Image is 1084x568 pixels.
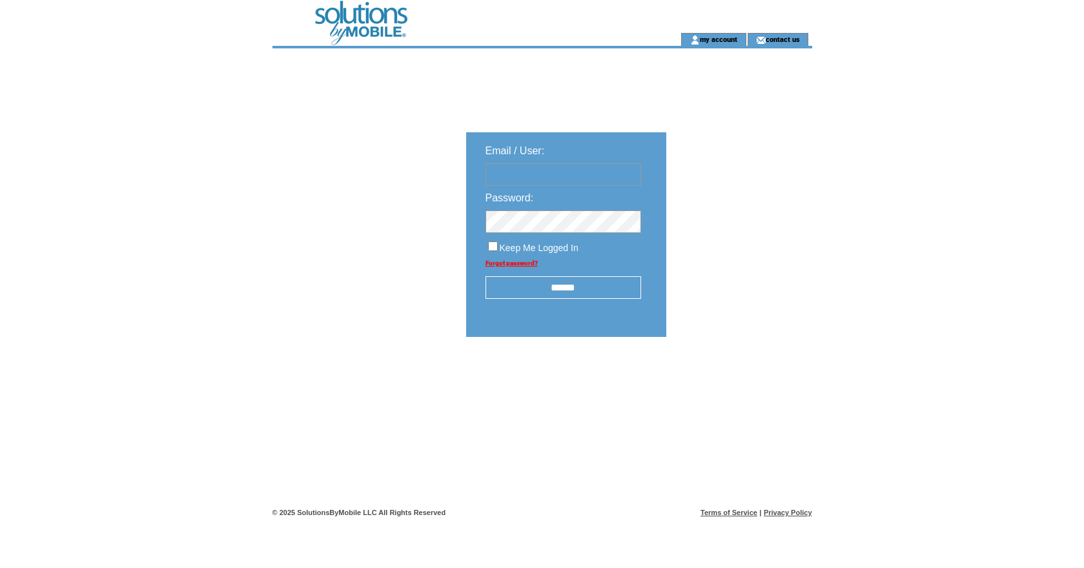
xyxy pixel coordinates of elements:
[272,509,446,516] span: © 2025 SolutionsByMobile LLC All Rights Reserved
[486,192,534,203] span: Password:
[700,35,737,43] a: my account
[764,509,812,516] a: Privacy Policy
[486,145,545,156] span: Email / User:
[756,35,766,45] img: contact_us_icon.gif;jsessionid=9D59335992C139CC0E4E1F845F6BABD3
[486,259,538,267] a: Forgot password?
[759,509,761,516] span: |
[766,35,800,43] a: contact us
[704,369,768,385] img: transparent.png;jsessionid=9D59335992C139CC0E4E1F845F6BABD3
[701,509,757,516] a: Terms of Service
[500,243,578,253] span: Keep Me Logged In
[690,35,700,45] img: account_icon.gif;jsessionid=9D59335992C139CC0E4E1F845F6BABD3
